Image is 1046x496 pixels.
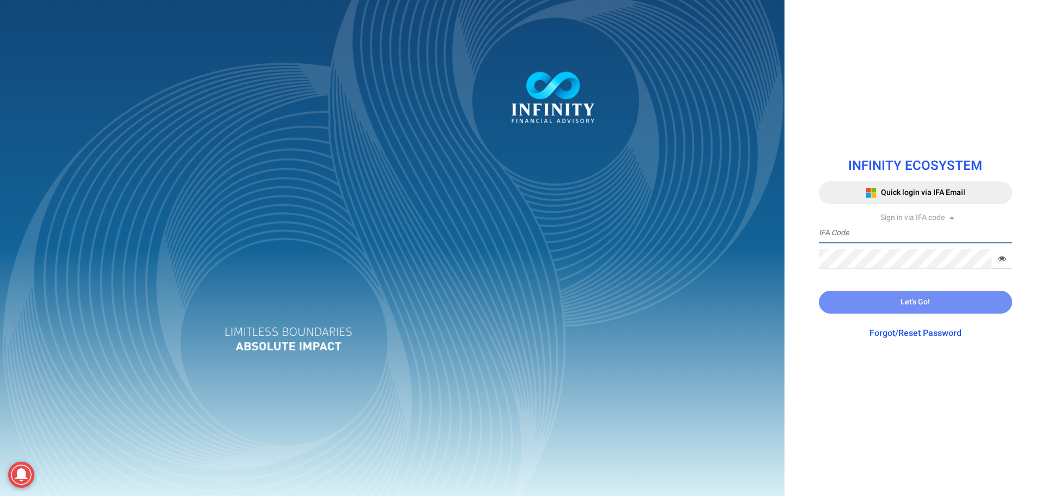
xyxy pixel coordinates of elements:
a: Forgot/Reset Password [869,327,962,340]
div: Sign in via IFA code [819,212,1012,223]
span: Quick login via IFA Email [881,187,965,198]
span: Sign in via IFA code [880,212,945,223]
h1: INFINITY ECOSYSTEM [819,159,1012,173]
button: Let's Go! [819,291,1012,314]
button: Quick login via IFA Email [819,181,1012,204]
span: Let's Go! [901,296,930,308]
input: IFA Code [819,223,1012,243]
